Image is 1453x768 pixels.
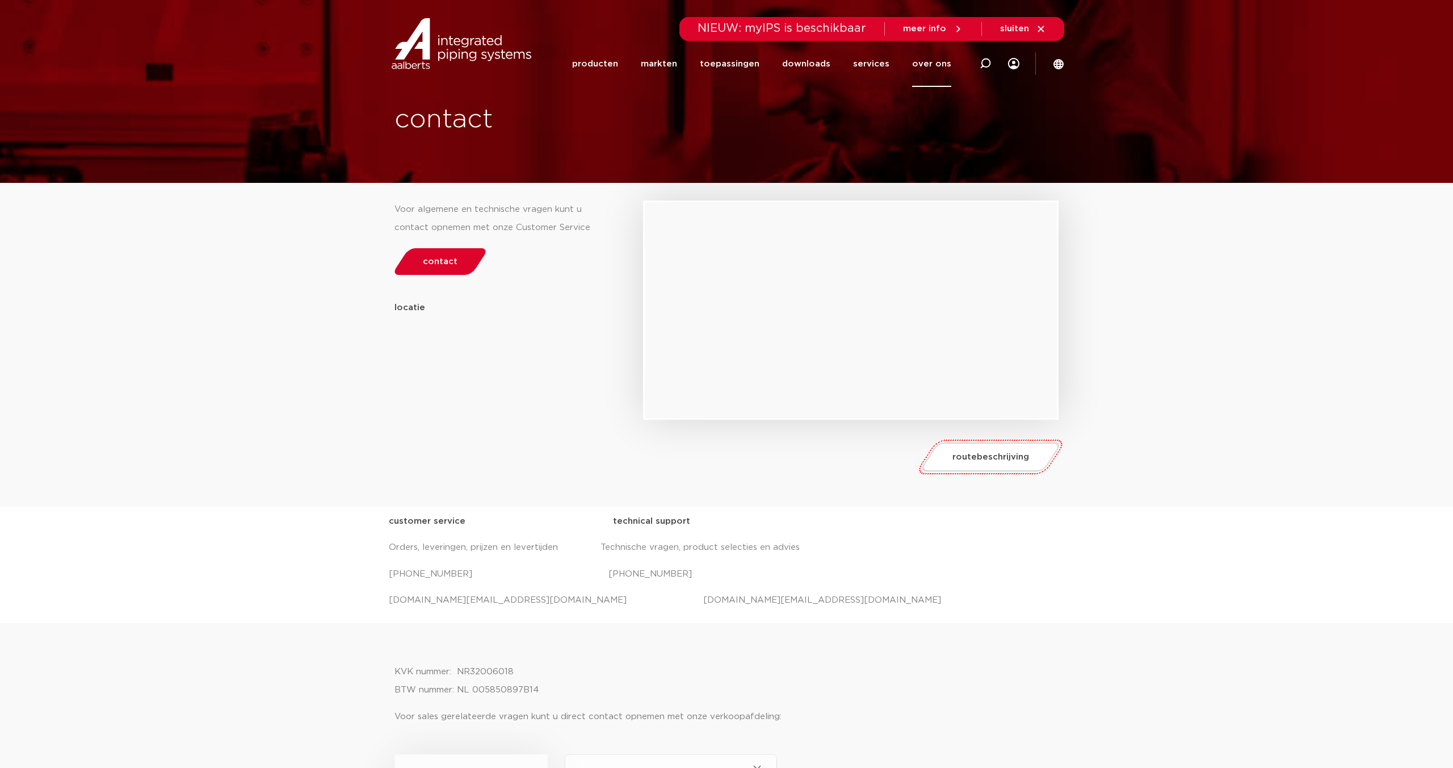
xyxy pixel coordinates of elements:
[952,453,1029,461] span: routebeschrijving
[394,708,1059,726] p: Voor sales gerelateerde vragen kunt u direct contact opnemen met onze verkoopafdeling:
[698,23,866,34] span: NIEUW: myIPS is beschikbaar
[903,24,963,34] a: meer info
[1008,41,1019,87] div: my IPS
[394,303,425,312] strong: locatie
[389,565,1064,583] p: [PHONE_NUMBER] [PHONE_NUMBER]
[903,24,946,33] span: meer info
[394,663,1059,699] p: KVK nummer: NR32006018 BTW nummer: NL 005850897B14
[919,443,1062,471] a: routebeschrijving
[912,41,951,87] a: over ons
[572,41,951,87] nav: Menu
[572,41,618,87] a: producten
[392,248,489,275] a: contact
[389,539,1064,557] p: Orders, leveringen, prijzen en levertijden Technische vragen, product selecties en advies
[641,41,677,87] a: markten
[1000,24,1029,33] span: sluiten
[394,201,609,237] div: Voor algemene en technische vragen kunt u contact opnemen met onze Customer Service
[853,41,889,87] a: services
[423,257,457,266] span: contact
[782,41,830,87] a: downloads
[1000,24,1046,34] a: sluiten
[389,591,1064,610] p: [DOMAIN_NAME][EMAIL_ADDRESS][DOMAIN_NAME] [DOMAIN_NAME][EMAIL_ADDRESS][DOMAIN_NAME]
[389,517,690,525] strong: customer service technical support
[700,41,759,87] a: toepassingen
[394,102,768,138] h1: contact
